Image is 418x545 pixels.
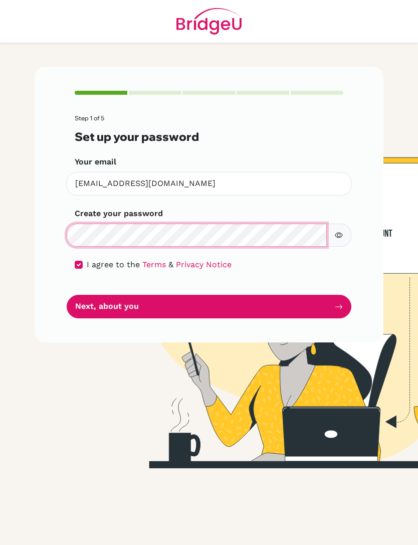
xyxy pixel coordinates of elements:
span: Step 1 of 5 [75,114,104,122]
span: & [168,260,173,269]
span: I agree to the [87,260,140,269]
label: Your email [75,156,116,168]
button: Next, about you [67,295,351,318]
input: Insert your email* [67,172,351,196]
a: Privacy Notice [176,260,232,269]
a: Terms [142,260,166,269]
h3: Set up your password [75,130,343,143]
label: Create your password [75,208,163,220]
